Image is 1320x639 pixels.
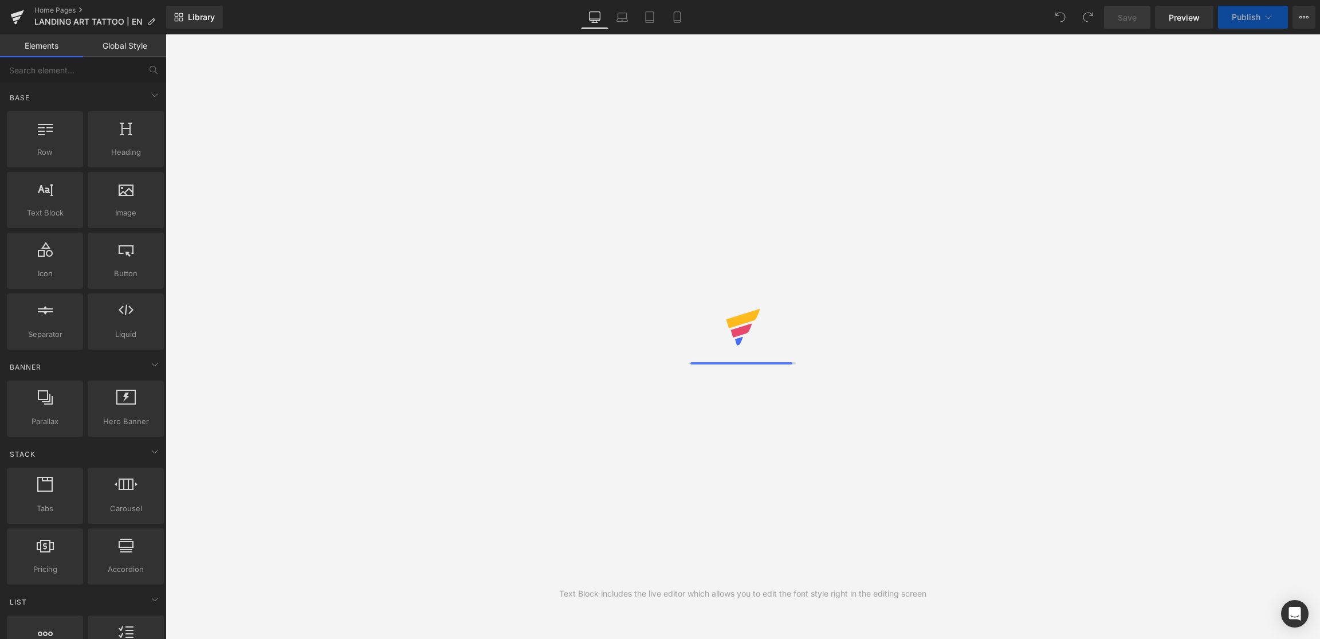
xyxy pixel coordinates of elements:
[9,449,37,460] span: Stack
[608,6,636,29] a: Laptop
[34,17,143,26] span: LANDING ART TATTOO | EN
[559,587,926,600] div: Text Block includes the live editor which allows you to edit the font style right in the editing ...
[91,563,160,575] span: Accordion
[10,503,80,515] span: Tabs
[91,328,160,340] span: Liquid
[166,6,223,29] a: New Library
[91,415,160,428] span: Hero Banner
[83,34,166,57] a: Global Style
[91,146,160,158] span: Heading
[9,597,28,607] span: List
[10,207,80,219] span: Text Block
[9,362,42,373] span: Banner
[10,146,80,158] span: Row
[663,6,691,29] a: Mobile
[91,503,160,515] span: Carousel
[1232,13,1260,22] span: Publish
[91,268,160,280] span: Button
[1218,6,1288,29] button: Publish
[188,12,215,22] span: Library
[1049,6,1072,29] button: Undo
[1077,6,1099,29] button: Redo
[1292,6,1315,29] button: More
[10,328,80,340] span: Separator
[581,6,608,29] a: Desktop
[10,415,80,428] span: Parallax
[1169,11,1200,23] span: Preview
[1281,600,1309,628] div: Open Intercom Messenger
[1155,6,1213,29] a: Preview
[10,268,80,280] span: Icon
[10,563,80,575] span: Pricing
[636,6,663,29] a: Tablet
[1118,11,1137,23] span: Save
[91,207,160,219] span: Image
[34,6,166,15] a: Home Pages
[9,92,31,103] span: Base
